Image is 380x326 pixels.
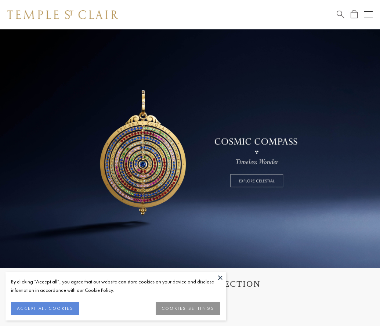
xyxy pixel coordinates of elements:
button: ACCEPT ALL COOKIES [11,302,79,315]
button: COOKIES SETTINGS [156,302,220,315]
img: Temple St. Clair [7,10,118,19]
a: Open Shopping Bag [351,10,358,19]
button: Open navigation [364,10,373,19]
a: Search [337,10,344,19]
div: By clicking “Accept all”, you agree that our website can store cookies on your device and disclos... [11,278,220,294]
